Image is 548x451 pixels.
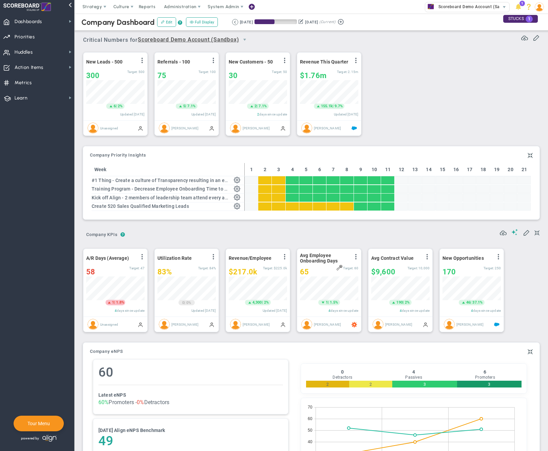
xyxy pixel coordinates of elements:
[395,185,408,193] div: No data for Mon Aug 25 2025 to Sun Aug 31 2025
[300,71,326,80] span: $1,758,367
[263,309,287,312] span: Updated [DATE]
[115,309,117,312] span: 4
[313,163,326,176] th: 6
[408,194,421,202] div: No data for Mon Sep 01 2025 to Sun Sep 07 2025
[354,194,367,202] div: 0 • 52 • 100 [52%] Mon Aug 04 2025 to Sun Aug 10 2025
[314,322,341,326] span: [PERSON_NAME]
[185,104,186,108] span: |
[183,104,185,109] span: 5
[129,266,139,270] span: Target:
[395,202,408,210] div: No data for Mon Aug 25 2025 to Sun Aug 31 2025
[354,176,367,184] div: 0 • 61 • 100 [61%] Mon Aug 04 2025 to Sun Aug 10 2025
[523,229,530,236] span: Edit My KPIs
[326,300,328,305] span: 1
[245,176,258,184] div: No data for Sun Jun 15 2025 to Sun Jun 15 2025
[272,185,285,193] div: 0 • 6 • 100 [6%] Mon Jun 23 2025 to Sun Jun 29 2025
[476,202,490,210] div: No data for Mon Oct 06 2025 to Sun Oct 12 2025
[490,194,503,202] div: No data for Mon Oct 13 2025 to Sun Oct 19 2025
[92,178,280,183] span: #1 Thing - Create a culture of Transparency resulting in an eNPS score increase of 10
[120,112,145,116] span: Updated [DATE]
[517,176,531,184] div: No data for Mon Oct 27 2025 to Fri Oct 31 2025
[349,381,392,387] div: Number of Responses with a Score of 8
[463,194,476,202] div: No data for Mon Sep 29 2025 to Sun Oct 05 2025
[86,59,122,65] span: New Leads - 500
[343,266,353,270] span: Target:
[157,71,166,80] span: 75
[171,126,199,130] span: [PERSON_NAME]
[405,300,410,305] span: 2%
[385,322,412,326] span: [PERSON_NAME]
[494,322,499,327] span: Salesforce Enabled<br ></span>Sandbox: Quarterly Leads and Opportunities
[243,322,270,326] span: [PERSON_NAME]
[259,104,267,108] span: 7.1%
[138,36,239,44] span: Scoreboard Demo Account (Sandbox)
[245,194,258,202] div: No data for Sun Jun 15 2025 to Sun Jun 15 2025
[98,433,283,448] h4: 49
[252,300,262,305] span: 4,300
[340,163,354,176] th: 8
[504,185,517,193] div: No data for Mon Oct 20 2025 to Sun Oct 26 2025
[159,319,170,330] img: Mark Collins
[300,268,309,276] span: 65
[254,104,257,109] span: 2
[239,34,250,46] span: select
[83,34,252,47] span: Critical Numbers for
[395,163,408,176] th: 12
[272,194,285,202] div: 0 • 0 • 100 [0%] Mon Jun 23 2025 to Sun Jun 29 2025
[92,195,289,200] span: Kick off Align - 2 members of leadership team attend every accountability course meeting
[274,266,287,270] span: $225,000
[395,194,408,202] div: No data for Mon Aug 25 2025 to Sun Aug 31 2025
[116,104,117,108] span: |
[511,229,518,235] span: Suggestions (AI Feature)
[449,163,463,176] th: 16
[490,176,503,184] div: No data for Mon Oct 13 2025 to Sun Oct 19 2025
[408,176,421,184] div: No data for Mon Sep 01 2025 to Sun Sep 07 2025
[299,163,313,176] th: 5
[395,176,408,184] div: No data for Mon Aug 25 2025 to Sun Aug 31 2025
[457,381,522,387] div: Number of Responses with a Score of 10
[229,71,238,80] span: 30
[422,194,435,202] div: No data for Mon Sep 08 2025 to Sun Sep 14 2025
[92,163,230,176] th: Week
[352,125,357,131] span: Salesforce Enabled<br ></span>Sandbox: Quarterly Revenue
[138,125,143,131] span: Manually Updated
[313,185,326,193] div: 0 • 32 • 100 [32%] Mon Jul 14 2025 to Sun Jul 20 2025
[209,266,216,270] span: 84%
[472,300,483,305] span: 37.1%
[381,163,395,176] th: 11
[230,123,241,133] img: Miguel Cabrera
[164,4,196,9] span: Administration
[371,268,395,276] span: $9,600
[191,309,216,312] span: Updated [DATE]
[367,163,381,176] th: 10
[402,309,430,312] span: days since update
[334,112,358,116] span: Updated [DATE]
[113,4,129,9] span: Culture
[186,17,218,27] button: Full Display
[381,185,394,193] div: 0 • 67 • 100 [67%] Mon Aug 18 2025 to Sun Aug 24 2025
[526,16,533,22] span: 1
[198,266,208,270] span: Target:
[243,126,270,130] span: [PERSON_NAME]
[519,1,525,6] span: 1
[473,309,501,312] span: days since update
[118,104,122,108] span: 2%
[86,255,129,261] span: A/R Days (Average)
[328,309,330,312] span: 4
[117,309,145,312] span: days since update
[517,185,531,193] div: No data for Mon Oct 27 2025 to Fri Oct 31 2025
[436,163,449,176] th: 15
[272,70,282,74] span: Target:
[381,194,394,202] div: 0 • 69 • 100 [69%] Mon Aug 18 2025 to Sun Aug 24 2025
[258,176,271,184] div: 0 • 0 • 100 [0%] Mon Jun 16 2025 to Sun Jun 22 2025
[436,194,449,202] div: No data for Mon Sep 15 2025 to Sun Sep 21 2025
[257,112,259,116] span: 2
[326,176,340,184] div: 0 • 42 • 100 [42%] Mon Jul 21 2025 to Sun Jul 27 2025
[449,176,462,184] div: No data for Mon Sep 22 2025 to Sun Sep 28 2025
[495,266,501,270] span: 250
[517,202,531,210] div: No data for Mon Oct 27 2025 to Fri Oct 31 2025
[90,349,123,355] button: Company eNPS
[500,229,507,235] span: Refresh Data
[319,19,336,25] span: (Current)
